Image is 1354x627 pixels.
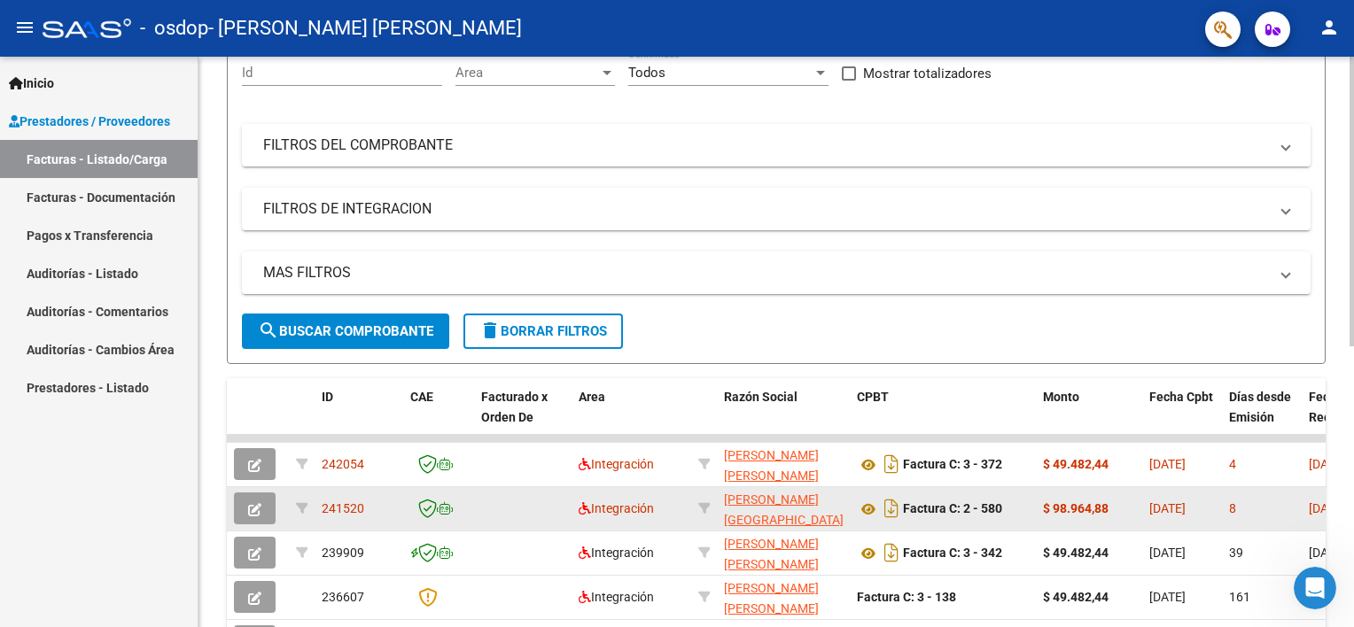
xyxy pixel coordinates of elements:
[903,502,1002,516] strong: Factura C: 2 - 580
[850,378,1036,456] datatable-header-cell: CPBT
[14,17,35,38] mat-icon: menu
[579,457,654,471] span: Integración
[258,323,433,339] span: Buscar Comprobante
[9,74,54,93] span: Inicio
[242,124,1311,166] mat-expansion-panel-header: FILTROS DEL COMPROBANTE
[579,501,654,515] span: Integración
[1149,457,1186,471] span: [DATE]
[79,251,559,265] span: pego lo que envie por mail que me pidieron todavia no me respondieron mas
[880,494,903,522] i: Descargar documento
[403,378,474,456] datatable-header-cell: CAE
[1309,501,1345,515] span: [DATE]
[880,538,903,567] i: Descargar documento
[1043,546,1109,560] strong: $ 49.482,44
[857,390,889,404] span: CPBT
[305,28,337,60] div: Cerrar
[724,490,843,527] div: 27174304640
[410,390,433,404] span: CAE
[863,63,992,84] span: Mostrar totalizadores
[1229,501,1236,515] span: 8
[572,378,691,456] datatable-header-cell: Area
[724,537,819,571] span: [PERSON_NAME] [PERSON_NAME]
[463,313,623,349] button: Borrar Filtros
[322,501,364,515] span: 241520
[579,590,654,604] span: Integración
[628,65,665,81] span: Todos
[455,65,599,81] span: Area
[1222,378,1302,456] datatable-header-cell: Días desde Emisión
[79,267,128,286] div: Soporte
[474,378,572,456] datatable-header-cell: Facturado x Orden De
[263,263,1268,283] mat-panel-title: MAS FILTROS
[1309,546,1345,560] span: [DATE]
[1229,457,1236,471] span: 4
[479,323,607,339] span: Borrar Filtros
[579,546,654,560] span: Integración
[242,188,1311,230] mat-expansion-panel-header: FILTROS DE INTEGRACION
[131,267,194,286] div: • Hace 2m
[1229,546,1243,560] span: 39
[263,135,1268,155] mat-panel-title: FILTROS DEL COMPROBANTE
[1319,17,1340,38] mat-icon: person
[724,534,843,571] div: 27172810638
[724,448,819,483] span: [PERSON_NAME] [PERSON_NAME]
[36,325,296,344] div: Envíanos un mensaje
[1043,590,1109,604] strong: $ 49.482,44
[70,508,108,521] span: Inicio
[1149,590,1186,604] span: [DATE]
[903,546,1002,561] strong: Factura C: 3 - 342
[1043,501,1109,515] strong: $ 98.964,88
[315,378,403,456] datatable-header-cell: ID
[18,208,337,301] div: Mensaje recienteProfile image for Soportepego lo que envie por mail que me pidieron todavia no me...
[1043,390,1079,404] span: Monto
[1229,390,1291,424] span: Días desde Emisión
[1294,567,1336,609] iframe: Intercom live chat
[140,9,208,48] span: - osdop
[903,458,1002,472] strong: Factura C: 3 - 372
[724,578,843,615] div: 27172810638
[724,445,843,483] div: 27172810638
[1142,378,1222,456] datatable-header-cell: Fecha Cpbt
[322,390,333,404] span: ID
[1036,378,1142,456] datatable-header-cell: Monto
[35,126,319,156] p: Hola! .
[1229,590,1250,604] span: 161
[717,378,850,456] datatable-header-cell: Razón Social
[322,590,364,604] span: 236607
[242,252,1311,294] mat-expansion-panel-header: MAS FILTROS
[1149,546,1186,560] span: [DATE]
[1309,457,1345,471] span: [DATE]
[18,310,337,359] div: Envíanos un mensaje
[724,390,798,404] span: Razón Social
[322,546,364,560] span: 239909
[208,9,522,48] span: - [PERSON_NAME] [PERSON_NAME]
[1149,501,1186,515] span: [DATE]
[36,250,72,285] div: Profile image for Soporte
[479,320,501,341] mat-icon: delete
[9,112,170,131] span: Prestadores / Proveedores
[258,320,279,341] mat-icon: search
[177,464,354,535] button: Mensajes
[724,492,844,527] span: [PERSON_NAME][GEOGRAPHIC_DATA]
[579,390,605,404] span: Area
[1149,390,1213,404] span: Fecha Cpbt
[724,581,819,615] span: [PERSON_NAME] [PERSON_NAME]
[1043,457,1109,471] strong: $ 49.482,44
[322,457,364,471] span: 242054
[36,223,318,242] div: Mensaje reciente
[237,508,294,521] span: Mensajes
[880,450,903,478] i: Descargar documento
[242,313,449,349] button: Buscar Comprobante
[481,390,548,424] span: Facturado x Orden De
[857,590,956,604] strong: Factura C: 3 - 138
[19,235,336,300] div: Profile image for Soportepego lo que envie por mail que me pidieron todavia no me respondieron ma...
[263,199,1268,219] mat-panel-title: FILTROS DE INTEGRACION
[35,156,319,186] p: Necesitás ayuda?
